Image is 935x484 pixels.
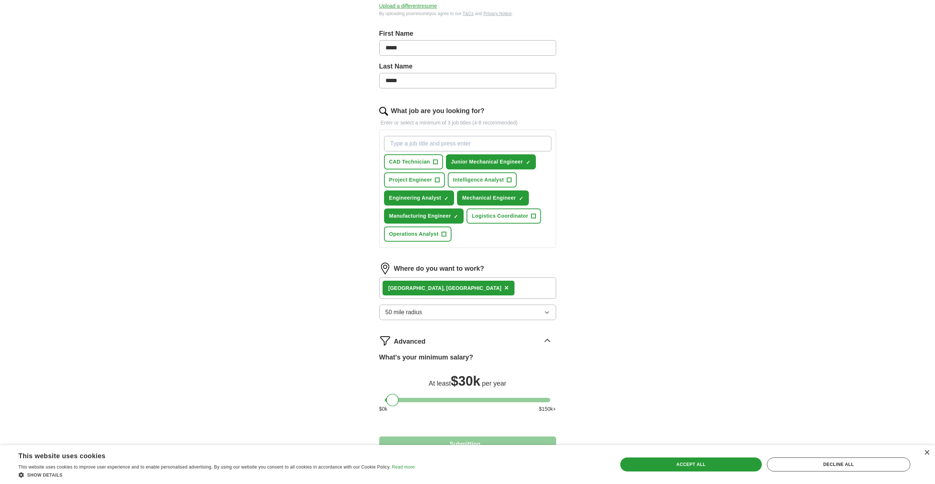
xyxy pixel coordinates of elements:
[453,176,504,184] span: Intelligence Analyst
[429,380,451,387] span: At least
[384,227,451,242] button: Operations Analyst
[482,380,506,387] span: per year
[18,449,396,460] div: This website uses cookies
[620,457,762,471] div: Accept all
[384,136,551,151] input: Type a job title and press enter
[389,194,442,202] span: Engineering Analyst
[385,308,422,317] span: 50 mile radius
[457,190,529,206] button: Mechanical Engineer✓
[924,450,929,456] div: Close
[379,62,556,71] label: Last Name
[526,159,530,165] span: ✓
[389,212,451,220] span: Manufacturing Engineer
[504,284,509,292] span: ×
[379,29,556,39] label: First Name
[394,264,484,274] label: Where do you want to work?
[451,373,480,389] span: $ 30k
[519,196,523,201] span: ✓
[379,436,556,452] button: Submitting...
[18,471,415,478] div: Show details
[462,194,516,202] span: Mechanical Engineer
[379,2,437,10] button: Upload a differentresume
[391,106,485,116] label: What job are you looking for?
[451,158,523,166] span: Junior Mechanical Engineer
[384,154,443,169] button: CAD Technician
[384,190,454,206] button: Engineering Analyst✓
[379,305,556,320] button: 50 mile radius
[446,154,536,169] button: Junior Mechanical Engineer✓
[394,337,426,347] span: Advanced
[379,263,391,274] img: location.png
[472,212,528,220] span: Logistics Coordinator
[444,196,449,201] span: ✓
[384,172,445,187] button: Project Engineer
[389,230,439,238] span: Operations Analyst
[379,335,391,347] img: filter
[539,405,556,413] span: $ 150 k+
[18,464,391,470] span: This website uses cookies to improve user experience and to enable personalised advertising. By u...
[504,283,509,294] button: ×
[767,457,910,471] div: Decline all
[467,208,541,224] button: Logistics Coordinator
[379,10,556,17] div: By uploading your resume you agree to our and .
[389,158,430,166] span: CAD Technician
[384,208,464,224] button: Manufacturing Engineer✓
[454,214,458,220] span: ✓
[389,176,432,184] span: Project Engineer
[27,473,63,478] span: Show details
[388,284,502,292] div: [GEOGRAPHIC_DATA], [GEOGRAPHIC_DATA]
[463,11,474,16] a: T&Cs
[379,107,388,116] img: search.png
[379,353,473,362] label: What's your minimum salary?
[379,119,556,127] p: Enter or select a minimum of 3 job titles (4-8 recommended)
[392,464,415,470] a: Read more, opens a new window
[379,405,388,413] span: $ 0 k
[484,11,512,16] a: Privacy Notice
[448,172,517,187] button: Intelligence Analyst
